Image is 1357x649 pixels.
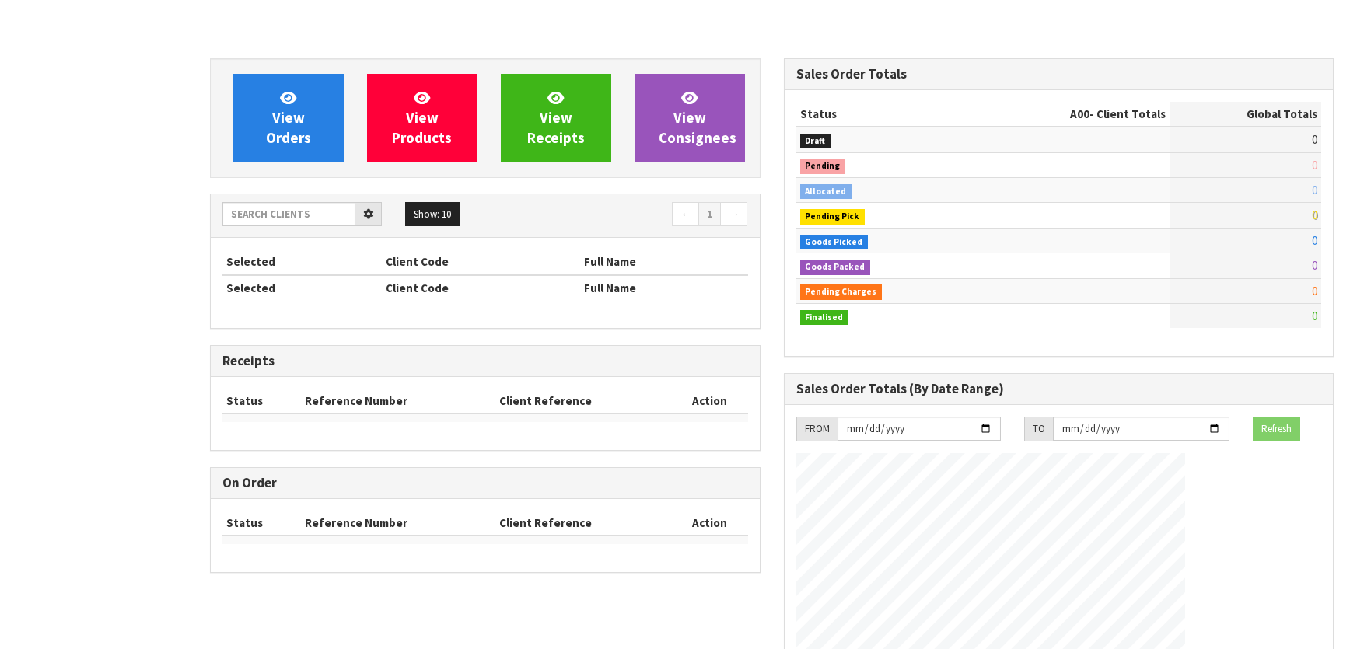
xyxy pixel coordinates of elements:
span: View Consignees [659,89,736,147]
th: Status [222,389,301,413]
span: 0 [1312,233,1317,248]
a: ViewProducts [367,74,477,162]
button: Show: 10 [405,202,460,227]
span: View Products [392,89,452,147]
button: Refresh [1253,417,1300,441]
th: Client Code [382,249,580,274]
span: 0 [1312,132,1317,147]
span: 0 [1312,208,1317,222]
span: Draft [800,134,831,149]
span: 0 [1312,158,1317,173]
th: Client Code [382,275,580,300]
span: 0 [1312,284,1317,298]
span: A00 [1070,106,1089,121]
th: Client Reference [495,511,673,536]
h3: Sales Order Totals [796,67,1322,82]
th: Full Name [580,275,748,300]
input: Search clients [222,202,355,226]
a: ← [672,202,699,227]
span: Goods Packed [800,260,871,275]
span: Pending Pick [800,209,866,225]
span: 0 [1312,183,1317,197]
div: TO [1024,417,1053,441]
th: Action [672,389,747,413]
span: View Orders [266,89,311,147]
span: 0 [1312,309,1317,323]
span: Pending [800,159,846,174]
div: FROM [796,417,838,441]
th: Full Name [580,249,748,274]
h3: Sales Order Totals (By Date Range) [796,382,1322,396]
span: 0 [1312,258,1317,273]
a: → [720,202,747,227]
span: Finalised [800,310,849,326]
h3: Receipts [222,354,748,368]
th: Client Reference [495,389,673,413]
th: Selected [222,275,382,300]
th: Global Totals [1170,102,1321,127]
a: ViewReceipts [501,74,611,162]
th: Status [796,102,970,127]
span: Goods Picked [800,235,869,250]
nav: Page navigation [497,202,748,229]
h3: On Order [222,476,748,490]
th: Action [672,511,747,536]
a: ViewConsignees [635,74,745,162]
span: Allocated [800,184,852,200]
th: Reference Number [301,389,495,413]
span: View Receipts [527,89,585,147]
th: Selected [222,249,382,274]
span: Pending Charges [800,284,883,300]
a: ViewOrders [233,74,344,162]
th: Reference Number [301,511,495,536]
a: 1 [698,202,721,227]
th: - Client Totals [970,102,1170,127]
th: Status [222,511,301,536]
